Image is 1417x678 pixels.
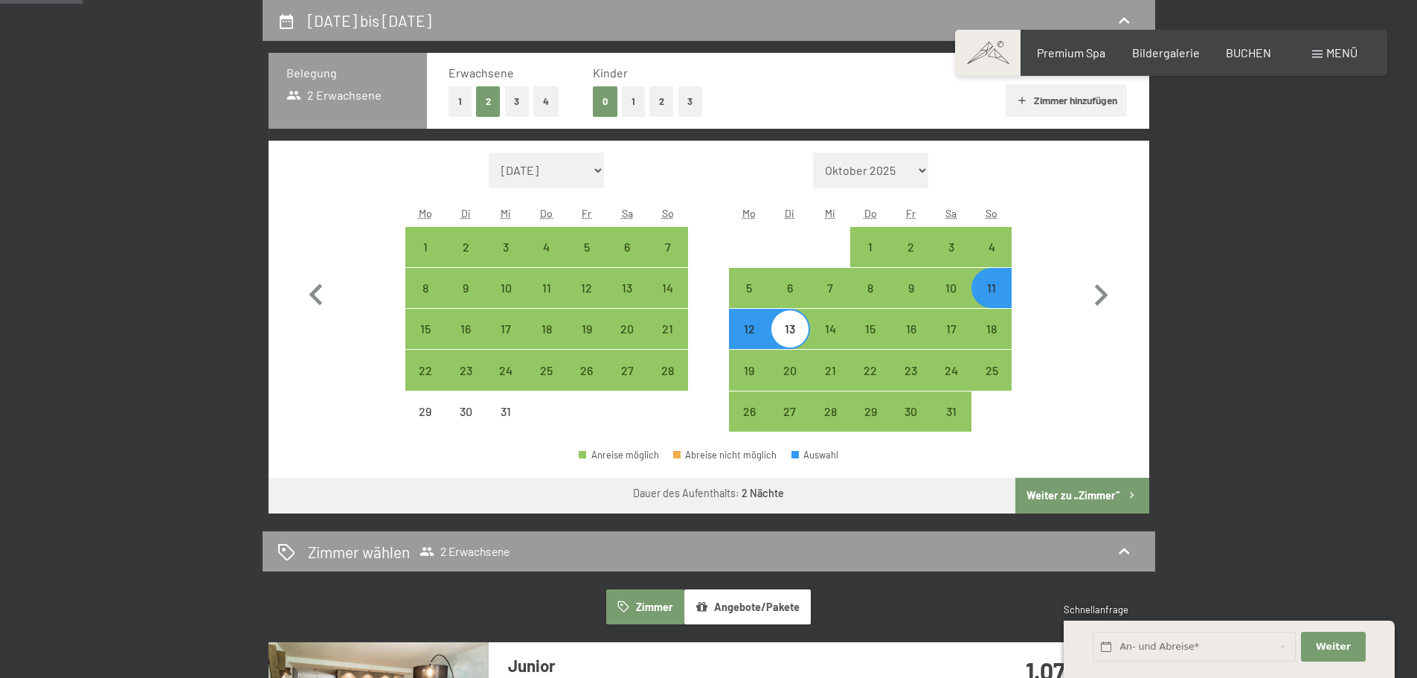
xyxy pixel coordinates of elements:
abbr: Freitag [906,207,916,220]
abbr: Samstag [945,207,957,220]
div: Anreise möglich [405,227,446,267]
div: Anreise möglich [810,391,850,432]
div: Wed Jan 14 2026 [810,309,850,349]
div: Anreise möglich [527,268,567,308]
div: 27 [771,406,809,443]
div: Anreise möglich [567,227,607,267]
div: Anreise möglich [647,350,687,390]
div: Anreise möglich [446,268,486,308]
a: Premium Spa [1037,45,1105,60]
div: 22 [852,365,889,402]
div: Wed Jan 07 2026 [810,268,850,308]
div: Anreise möglich [890,350,931,390]
div: Anreise möglich [971,227,1012,267]
div: Mon Jan 26 2026 [729,391,769,432]
div: 4 [973,241,1010,278]
div: 3 [487,241,524,278]
abbr: Montag [742,207,756,220]
button: 1 [622,86,645,117]
div: Anreise möglich [647,309,687,349]
div: 29 [852,406,889,443]
div: Anreise möglich [607,227,647,267]
div: Sun Dec 21 2025 [647,309,687,349]
div: Thu Jan 22 2026 [850,350,890,390]
div: Anreise möglich [729,268,769,308]
div: 6 [608,241,646,278]
div: Sun Jan 18 2026 [971,309,1012,349]
div: 17 [487,323,524,360]
div: 21 [812,365,849,402]
div: Fri Dec 26 2025 [567,350,607,390]
div: 11 [973,282,1010,319]
div: Fri Dec 12 2025 [567,268,607,308]
button: 2 [649,86,674,117]
div: Thu Jan 08 2026 [850,268,890,308]
div: Anreise möglich [486,227,526,267]
div: 16 [447,323,484,360]
div: 9 [892,282,929,319]
div: Anreise möglich [486,350,526,390]
div: Anreise möglich [486,309,526,349]
abbr: Sonntag [986,207,997,220]
div: Anreise möglich [405,309,446,349]
abbr: Donnerstag [540,207,553,220]
div: 29 [407,406,444,443]
button: Zimmer [606,589,684,624]
span: Menü [1326,45,1357,60]
button: 3 [678,86,703,117]
div: 1 [407,241,444,278]
div: Sat Jan 31 2026 [931,391,971,432]
div: 22 [407,365,444,402]
div: Sun Jan 11 2026 [971,268,1012,308]
div: Anreise möglich [486,268,526,308]
div: 13 [771,323,809,360]
div: Anreise möglich [647,268,687,308]
span: 2 Erwachsene [286,87,382,103]
div: Anreise möglich [850,309,890,349]
div: 20 [771,365,809,402]
div: Anreise möglich [770,309,810,349]
div: Thu Jan 15 2026 [850,309,890,349]
div: 10 [933,282,970,319]
div: 3 [933,241,970,278]
div: 8 [852,282,889,319]
div: Sat Dec 20 2025 [607,309,647,349]
div: Anreise möglich [931,227,971,267]
button: 2 [476,86,501,117]
div: Anreise möglich [971,268,1012,308]
abbr: Donnerstag [864,207,877,220]
div: Tue Dec 16 2025 [446,309,486,349]
div: Anreise möglich [567,309,607,349]
h2: Zimmer wählen [308,541,410,563]
div: Sat Dec 27 2025 [607,350,647,390]
div: Thu Dec 04 2025 [527,227,567,267]
button: Vorheriger Monat [295,153,338,432]
div: Sat Jan 03 2026 [931,227,971,267]
div: Anreise möglich [607,350,647,390]
div: 7 [812,282,849,319]
div: Wed Dec 10 2025 [486,268,526,308]
abbr: Freitag [582,207,591,220]
div: Anreise möglich [770,268,810,308]
span: Weiter [1316,640,1351,653]
div: Anreise möglich [931,350,971,390]
div: 12 [568,282,605,319]
div: Anreise nicht möglich [405,391,446,432]
div: 30 [447,406,484,443]
div: Wed Dec 31 2025 [486,391,526,432]
div: Mon Dec 08 2025 [405,268,446,308]
div: Anreise möglich [567,350,607,390]
div: 14 [812,323,849,360]
div: 19 [730,365,768,402]
div: Anreise möglich [607,309,647,349]
span: 2 Erwachsene [420,544,510,559]
button: Zimmer hinzufügen [1006,84,1127,117]
div: Anreise möglich [446,309,486,349]
div: 8 [407,282,444,319]
div: Sat Jan 17 2026 [931,309,971,349]
div: Mon Dec 29 2025 [405,391,446,432]
div: Anreise möglich [810,350,850,390]
div: Anreise möglich [647,227,687,267]
div: Wed Dec 17 2025 [486,309,526,349]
